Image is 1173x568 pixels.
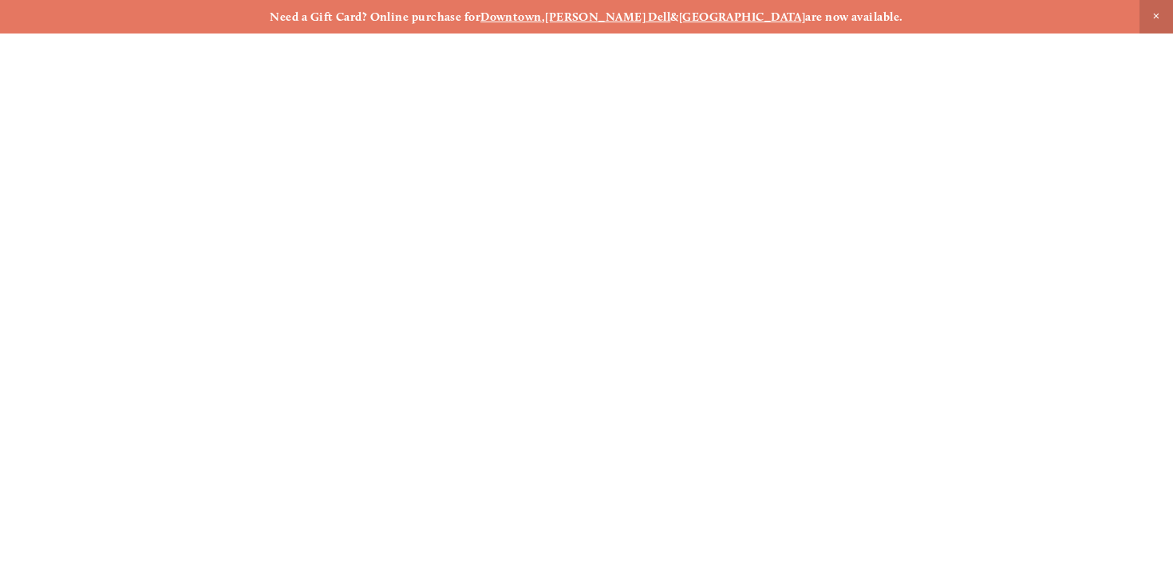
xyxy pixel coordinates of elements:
a: Downtown [480,10,542,24]
strong: are now available. [805,10,902,24]
strong: & [670,10,678,24]
strong: , [542,10,545,24]
a: [GEOGRAPHIC_DATA] [679,10,806,24]
a: [PERSON_NAME] Dell [545,10,670,24]
strong: Need a Gift Card? Online purchase for [270,10,480,24]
